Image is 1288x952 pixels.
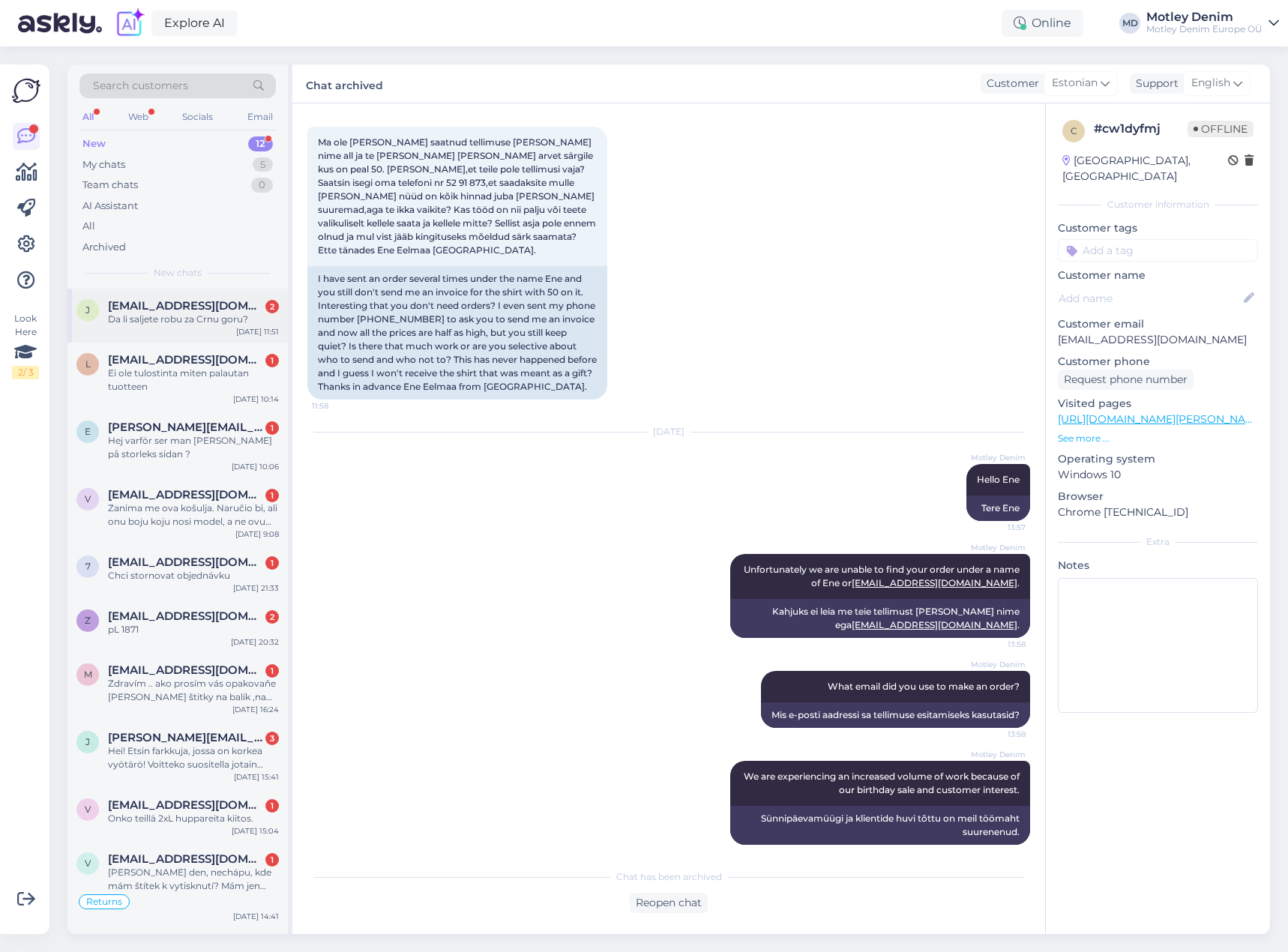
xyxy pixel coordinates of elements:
[265,556,279,570] div: 1
[82,219,95,234] div: All
[85,736,90,747] span: j
[1058,332,1258,348] p: [EMAIL_ADDRESS][DOMAIN_NAME]
[154,266,202,280] span: New chats
[108,501,279,528] div: Zanima me ova košulja. Naručio bi, ali onu boju koju nosi model, a ne ovu prvu
[82,240,126,255] div: Archived
[233,582,279,594] div: [DATE] 21:33
[852,577,1017,588] a: [EMAIL_ADDRESS][DOMAIN_NAME]
[108,569,279,582] div: Chci stornovat objednávku
[108,744,279,771] div: Hei! Etsin farkkuja, jossa on korkea vyötärö! Voitteko suositella jotain [PERSON_NAME]. Minun kok...
[108,852,264,866] span: vadurova.j@seznam.cz
[969,659,1026,670] span: Motley Denim
[251,178,273,193] div: 0
[969,522,1026,533] span: 13:57
[84,669,92,680] span: m
[82,199,138,214] div: AI Assistant
[235,528,279,540] div: [DATE] 9:08
[307,425,1030,439] div: [DATE]
[85,561,91,572] span: 7
[232,704,279,715] div: [DATE] 16:24
[1058,412,1265,426] a: [URL][DOMAIN_NAME][PERSON_NAME]
[86,897,122,906] span: Returns
[82,178,138,193] div: Team chats
[1058,316,1258,332] p: Customer email
[828,681,1020,692] span: What email did you use to make an order?
[108,299,264,313] span: Jelic725@gmail.com
[265,489,279,502] div: 1
[1058,354,1258,370] p: Customer phone
[108,367,279,394] div: Ei ole tulostinta miten palautan tuotteen
[1058,489,1258,504] p: Browser
[616,870,722,884] span: Chat has been archived
[969,542,1026,553] span: Motley Denim
[265,354,279,367] div: 1
[1058,220,1258,236] p: Customer tags
[981,76,1039,91] div: Customer
[1058,268,1258,283] p: Customer name
[1058,432,1258,445] p: See more ...
[318,136,598,256] span: Ma ole [PERSON_NAME] saatnud tellimuse [PERSON_NAME] nime all ja te [PERSON_NAME] [PERSON_NAME] a...
[232,825,279,837] div: [DATE] 15:04
[265,853,279,867] div: 1
[852,619,1017,630] a: [EMAIL_ADDRESS][DOMAIN_NAME]
[236,326,279,337] div: [DATE] 11:51
[82,157,125,172] div: My chats
[1058,198,1258,211] div: Customer information
[1058,451,1258,467] p: Operating system
[233,394,279,405] div: [DATE] 10:14
[85,358,91,370] span: l
[108,866,279,893] div: [PERSON_NAME] den, nechápu, kde mám štítek k vytisknutí? Mám jen PACKETA KOD PRO VRÁCENÍ: 9588602...
[108,434,279,461] div: Hej varför ser man [PERSON_NAME] på storleks sidan ?
[12,76,40,105] img: Askly Logo
[108,353,264,367] span: lillman.hasse1968@gmail.com
[108,663,264,677] span: martinsidlik123@gmail.com
[969,846,1026,857] span: 13:59
[1188,121,1254,137] span: Offline
[969,452,1026,463] span: Motley Denim
[253,157,273,172] div: 5
[265,732,279,745] div: 3
[108,812,279,825] div: Onko teillä 2xL huppareita kiitos.
[1130,76,1179,91] div: Support
[108,798,264,812] span: Veikkovainio79@gmail.com
[1119,13,1140,34] div: MD
[307,266,607,400] div: I have sent an order several times under the name Ene and you still don't send me an invoice for ...
[85,426,91,437] span: E
[1002,10,1083,37] div: Online
[1058,370,1194,390] div: Request phone number
[85,804,91,815] span: V
[265,610,279,624] div: 2
[248,136,273,151] div: 12
[969,749,1026,760] span: Motley Denim
[265,421,279,435] div: 1
[125,107,151,127] div: Web
[312,400,368,412] span: 11:58
[108,421,264,434] span: Eva.makikyro@telia.com
[730,806,1030,845] div: Sünnipäevamüügi ja klientide huvi tõttu on meil töömaht suurenenud.
[265,664,279,678] div: 1
[1059,290,1241,307] input: Add name
[244,107,276,127] div: Email
[82,136,106,151] div: New
[1058,467,1258,483] p: Windows 10
[1146,23,1263,35] div: Motley Denim Europe OÜ
[108,677,279,704] div: Zdravím .. ako prosím vás opakovaňe [PERSON_NAME] štitky na balík ,na vrátenie tovaru ? [PERSON_N...
[265,799,279,813] div: 1
[977,474,1020,485] span: Hello Ene
[761,702,1030,728] div: Mis e-posti aadressi sa tellimuse esitamiseks kasutasid?
[108,488,264,501] span: vzbole@gmail.com
[232,461,279,472] div: [DATE] 10:06
[1058,239,1258,262] input: Add a tag
[233,911,279,922] div: [DATE] 14:41
[1146,11,1263,23] div: Motley Denim
[1058,396,1258,412] p: Visited pages
[108,623,279,636] div: pL 1871
[12,312,39,379] div: Look Here
[85,615,91,626] span: Z
[85,304,90,316] span: J
[108,731,264,744] span: janne.i.lehtinen@gmail.com
[1058,558,1258,573] p: Notes
[85,493,91,504] span: v
[306,73,383,94] label: Chat archived
[108,313,279,326] div: Da li saljete robu za Crnu goru?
